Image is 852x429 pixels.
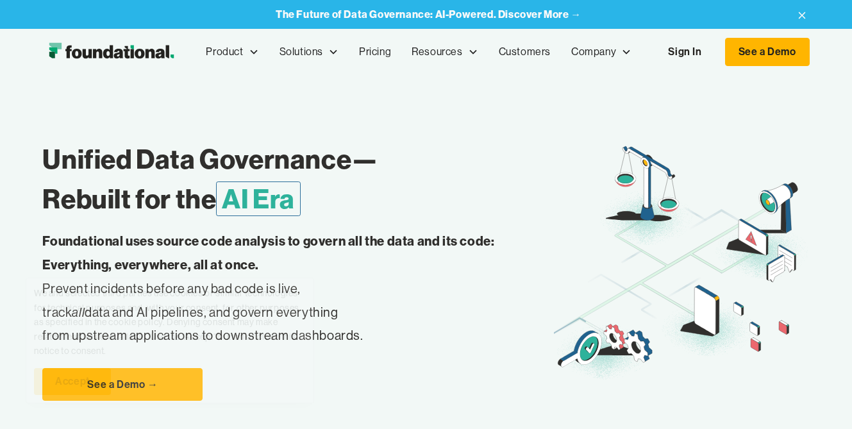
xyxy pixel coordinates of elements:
[196,31,269,73] div: Product
[42,233,494,273] strong: Foundational uses source code analysis to govern all the data and its code: Everything, everywher...
[269,31,349,73] div: Solutions
[276,8,581,21] a: The Future of Data Governance: AI-Powered. Discover More →
[216,181,301,216] span: AI Era
[206,44,243,60] div: Product
[725,38,810,66] a: See a Demo
[280,44,323,60] div: Solutions
[34,368,111,395] a: Accept
[489,31,561,73] a: Customers
[655,38,714,65] a: Sign In
[42,230,535,348] p: Prevent incidents before any bad code is live, track data and AI pipelines, and govern everything...
[42,39,180,65] a: home
[42,139,553,219] h1: Unified Data Governance— Rebuilt for the
[42,39,180,65] img: Foundational Logo
[34,286,306,358] div: We and selected third parties use cookies or similar technologies for technical purposes and, wit...
[401,31,488,73] div: Resources
[412,44,462,60] div: Resources
[349,31,401,73] a: Pricing
[561,31,642,73] div: Company
[571,44,616,60] div: Company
